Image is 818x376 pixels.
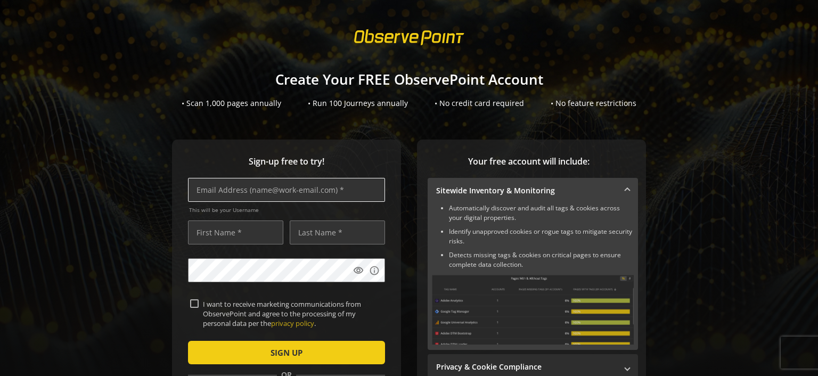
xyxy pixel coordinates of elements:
[435,98,524,109] div: • No credit card required
[449,250,634,269] li: Detects missing tags & cookies on critical pages to ensure complete data collection.
[188,178,385,202] input: Email Address (name@work-email.com) *
[353,265,364,276] mat-icon: visibility
[290,220,385,244] input: Last Name *
[428,156,630,168] span: Your free account will include:
[436,185,617,196] mat-panel-title: Sitewide Inventory & Monitoring
[189,206,385,214] span: This will be your Username
[436,362,617,372] mat-panel-title: Privacy & Cookie Compliance
[369,265,380,276] mat-icon: info
[449,203,634,223] li: Automatically discover and audit all tags & cookies across your digital properties.
[551,98,636,109] div: • No feature restrictions
[188,220,283,244] input: First Name *
[182,98,281,109] div: • Scan 1,000 pages annually
[432,275,634,345] img: Sitewide Inventory & Monitoring
[428,203,638,350] div: Sitewide Inventory & Monitoring
[428,178,638,203] mat-expansion-panel-header: Sitewide Inventory & Monitoring
[271,343,302,362] span: SIGN UP
[449,227,634,246] li: Identify unapproved cookies or rogue tags to mitigate security risks.
[308,98,408,109] div: • Run 100 Journeys annually
[188,341,385,364] button: SIGN UP
[199,299,383,329] label: I want to receive marketing communications from ObservePoint and agree to the processing of my pe...
[188,156,385,168] span: Sign-up free to try!
[271,318,314,328] a: privacy policy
